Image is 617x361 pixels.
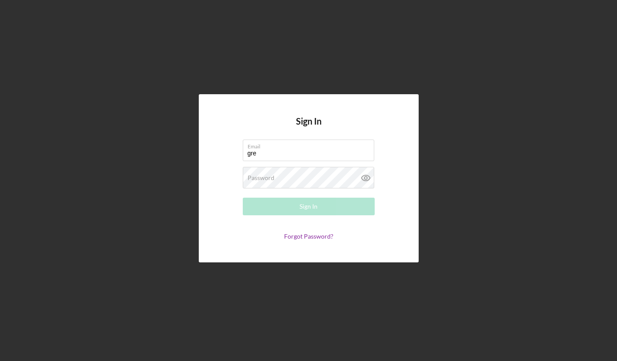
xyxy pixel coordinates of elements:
button: Sign In [243,198,375,215]
a: Forgot Password? [284,232,333,240]
label: Email [248,140,374,150]
label: Password [248,174,274,181]
h4: Sign In [296,116,321,140]
div: Sign In [299,198,318,215]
